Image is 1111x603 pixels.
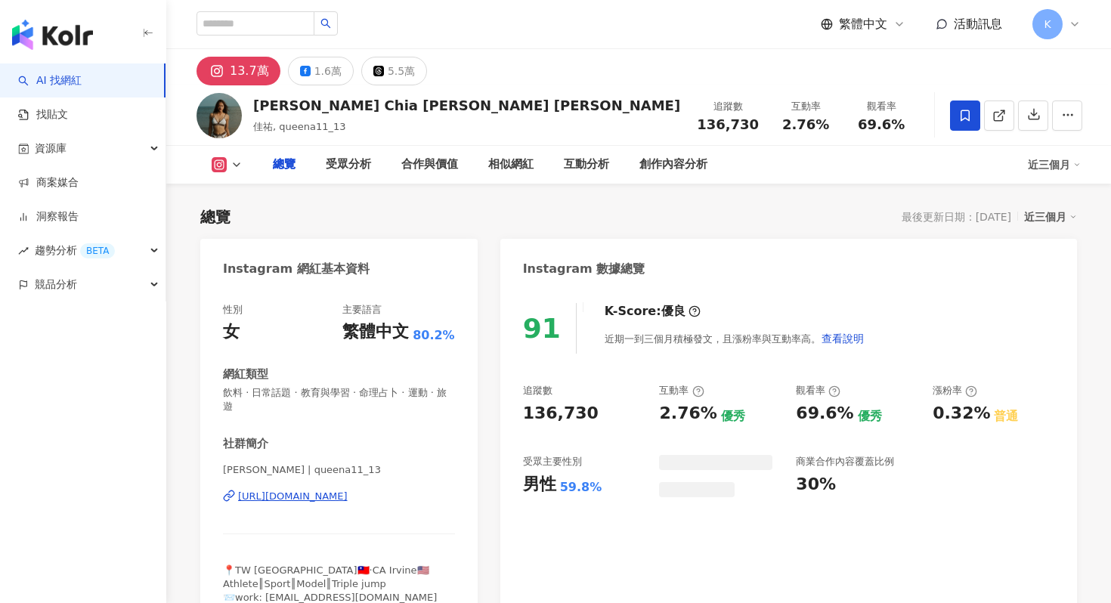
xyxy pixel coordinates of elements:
[523,473,556,496] div: 男性
[564,156,609,174] div: 互動分析
[796,384,840,397] div: 觀看率
[361,57,427,85] button: 5.5萬
[523,384,552,397] div: 追蹤數
[796,473,836,496] div: 30%
[223,490,455,503] a: [URL][DOMAIN_NAME]
[659,402,716,425] div: 2.76%
[661,303,685,320] div: 優良
[223,436,268,452] div: 社群簡介
[80,243,115,258] div: BETA
[35,233,115,267] span: 趨勢分析
[560,479,602,496] div: 59.8%
[200,206,231,227] div: 總覽
[223,366,268,382] div: 網紅類型
[18,107,68,122] a: 找貼文
[35,131,67,165] span: 資源庫
[697,99,759,114] div: 追蹤數
[342,303,382,317] div: 主要語言
[1024,207,1077,227] div: 近三個月
[18,246,29,256] span: rise
[288,57,354,85] button: 1.6萬
[314,60,342,82] div: 1.6萬
[238,490,348,503] div: [URL][DOMAIN_NAME]
[659,384,704,397] div: 互動率
[821,323,865,354] button: 查看說明
[605,303,701,320] div: K-Score :
[523,313,561,344] div: 91
[782,117,829,132] span: 2.76%
[197,93,242,138] img: KOL Avatar
[320,18,331,29] span: search
[954,17,1002,31] span: 活動訊息
[994,408,1018,425] div: 普通
[853,99,910,114] div: 觀看率
[933,384,977,397] div: 漲粉率
[777,99,834,114] div: 互動率
[18,209,79,224] a: 洞察報告
[223,320,240,344] div: 女
[223,261,370,277] div: Instagram 網紅基本資料
[18,175,79,190] a: 商案媒合
[858,117,905,132] span: 69.6%
[523,455,582,468] div: 受眾主要性別
[401,156,458,174] div: 合作與價值
[796,402,853,425] div: 69.6%
[223,463,455,477] span: [PERSON_NAME] | queena11_13
[902,211,1011,223] div: 最後更新日期：[DATE]
[858,408,882,425] div: 優秀
[388,60,415,82] div: 5.5萬
[933,402,990,425] div: 0.32%
[488,156,534,174] div: 相似網紅
[1028,153,1081,177] div: 近三個月
[523,261,645,277] div: Instagram 數據總覽
[605,323,865,354] div: 近期一到三個月積極發文，且漲粉率與互動率高。
[12,20,93,50] img: logo
[721,408,745,425] div: 優秀
[839,16,887,32] span: 繁體中文
[326,156,371,174] div: 受眾分析
[253,121,346,132] span: 佳祐, queena11_13
[253,96,680,115] div: [PERSON_NAME] Chia [PERSON_NAME] [PERSON_NAME]
[697,116,759,132] span: 136,730
[413,327,455,344] span: 80.2%
[342,320,409,344] div: 繁體中文
[18,73,82,88] a: searchAI 找網紅
[35,267,77,301] span: 競品分析
[639,156,707,174] div: 創作內容分析
[223,303,243,317] div: 性別
[273,156,296,174] div: 總覽
[523,402,599,425] div: 136,730
[230,60,269,82] div: 13.7萬
[796,455,894,468] div: 商業合作內容覆蓋比例
[1044,16,1051,32] span: K
[223,386,455,413] span: 飲料 · 日常話題 · 教育與學習 · 命理占卜 · 運動 · 旅遊
[197,57,280,85] button: 13.7萬
[223,564,437,603] span: 📍TW [GEOGRAPHIC_DATA]🇹🇼·CA Irvine🇺🇸 Athlete║Sport║Model║Triple jump 📨work: [EMAIL_ADDRESS][DOMAIN...
[822,332,864,345] span: 查看說明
